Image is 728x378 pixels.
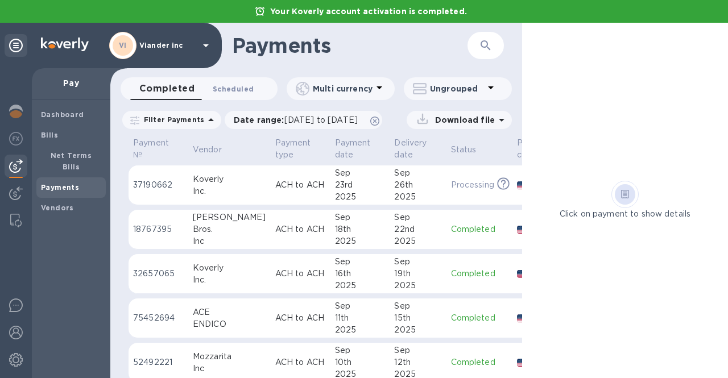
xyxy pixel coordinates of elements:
[451,312,508,324] p: Completed
[275,137,326,161] span: Payment type
[193,173,266,185] div: Koverly
[335,211,386,223] div: Sep
[225,111,382,129] div: Date range:[DATE] to [DATE]
[394,268,441,280] div: 19th
[313,83,373,94] p: Multi currency
[517,137,551,161] p: Payee currency
[335,300,386,312] div: Sep
[394,179,441,191] div: 26th
[193,223,266,235] div: Bros.
[234,114,363,126] p: Date range :
[335,280,386,292] div: 2025
[41,110,84,119] b: Dashboard
[394,300,441,312] div: Sep
[394,280,441,292] div: 2025
[335,324,386,336] div: 2025
[394,167,441,179] div: Sep
[41,183,79,192] b: Payments
[284,115,358,124] span: [DATE] to [DATE]
[394,256,441,268] div: Sep
[193,262,266,274] div: Koverly
[394,356,441,368] div: 12th
[133,356,184,368] p: 52492221
[275,356,326,368] p: ACH to ACH
[394,137,441,161] span: Delivery date
[451,268,508,280] p: Completed
[335,167,386,179] div: Sep
[133,137,184,161] span: Payment №
[335,179,386,191] div: 23rd
[335,235,386,247] div: 2025
[451,144,477,156] p: Status
[139,115,204,124] p: Filter Payments
[9,132,23,146] img: Foreign exchange
[394,223,441,235] div: 22nd
[335,256,386,268] div: Sep
[517,359,532,367] img: USD
[517,137,566,161] span: Payee currency
[139,41,196,49] p: Viander inc
[193,306,266,318] div: ACE
[394,137,427,161] p: Delivery date
[133,268,184,280] p: 32657065
[275,268,326,280] p: ACH to ACH
[517,181,532,189] img: USD
[41,77,101,89] p: Pay
[213,83,254,95] span: Scheduled
[394,235,441,247] div: 2025
[560,208,690,220] p: Click on payment to show details
[193,363,266,375] div: Inc
[335,356,386,368] div: 10th
[394,211,441,223] div: Sep
[275,312,326,324] p: ACH to ACH
[394,324,441,336] div: 2025
[275,223,326,235] p: ACH to ACH
[51,151,92,171] b: Net Terms Bills
[451,356,508,368] p: Completed
[193,235,266,247] div: Inc
[193,274,266,286] div: Inc.
[335,137,371,161] p: Payment date
[41,131,58,139] b: Bills
[335,137,386,161] span: Payment date
[133,179,184,191] p: 37190662
[517,270,532,278] img: USD
[119,41,127,49] b: VI
[133,223,184,235] p: 18767395
[335,312,386,324] div: 11th
[394,344,441,356] div: Sep
[232,34,468,57] h1: Payments
[193,351,266,363] div: Mozzarita
[193,144,222,156] p: Vendor
[41,203,74,212] b: Vendors
[139,81,195,97] span: Completed
[41,38,89,51] img: Logo
[335,344,386,356] div: Sep
[517,226,532,234] img: USD
[133,137,169,161] p: Payment №
[394,312,441,324] div: 15th
[431,114,495,126] p: Download file
[275,179,326,191] p: ACH to ACH
[451,144,491,156] span: Status
[335,268,386,280] div: 16th
[193,185,266,197] div: Inc.
[133,312,184,324] p: 75452694
[451,179,494,191] p: Processing
[264,6,473,17] p: Your Koverly account activation is completed.
[451,223,508,235] p: Completed
[517,314,532,322] img: USD
[335,191,386,203] div: 2025
[335,223,386,235] div: 18th
[193,318,266,330] div: ENDICO
[275,137,311,161] p: Payment type
[430,83,484,94] p: Ungrouped
[5,34,27,57] div: Unpin categories
[193,144,237,156] span: Vendor
[394,191,441,203] div: 2025
[193,211,266,223] div: [PERSON_NAME]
